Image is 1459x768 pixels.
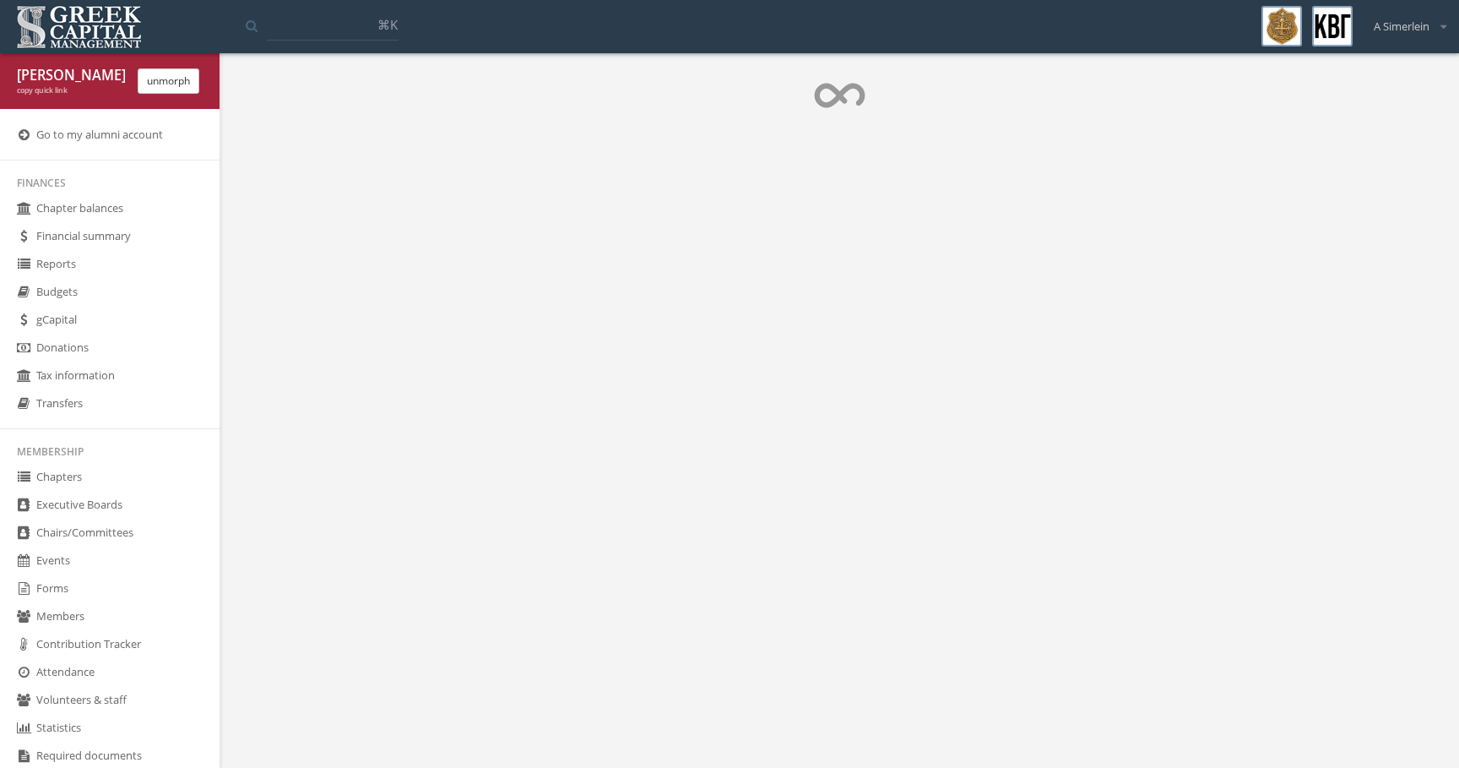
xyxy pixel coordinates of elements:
span: ⌘K [377,16,398,33]
div: copy quick link [17,85,125,96]
div: A Simerlein [1363,6,1446,35]
div: [PERSON_NAME] Simerlein [17,66,125,85]
span: A Simerlein [1374,19,1429,35]
button: unmorph [138,68,199,94]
